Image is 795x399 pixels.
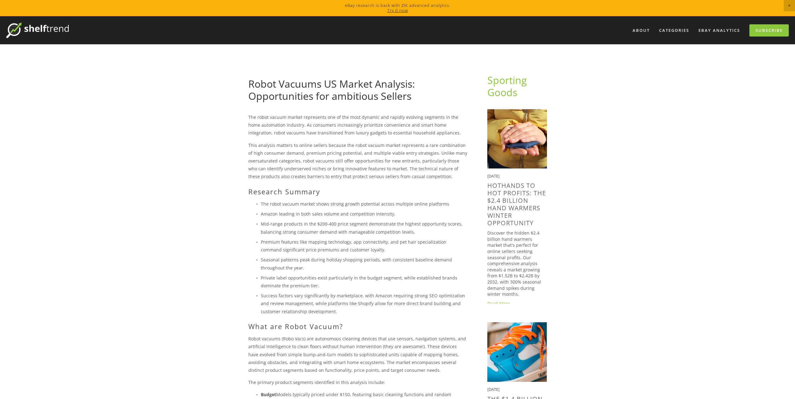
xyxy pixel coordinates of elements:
p: Success factors vary significantly by marketplace, with Amazon requiring strong SEO optimization ... [261,292,467,315]
img: ShelfTrend [6,22,69,38]
div: Categories [655,25,693,36]
p: Private label opportunities exist particularly in the budget segment, while established brands do... [261,274,467,290]
h2: Research Summary [248,187,467,196]
a: Sporting Goods [487,73,529,99]
p: Mid-range products in the $200-400 price segment demonstrate the highest opportunity scores, bala... [261,220,467,236]
p: Amazon leading in both sales volume and competition intensity. [261,210,467,218]
img: The $1.4 Billion Shoelace Goldmine: Why Lock Laces, HICKIES, and Xpand Are Crushing Traditional B... [487,322,547,382]
p: The robot vacuum market shows strong growth potential across multiple online platforms [261,200,467,208]
h2: What are Robot Vacuum? [248,322,467,330]
p: Seasonal patterns peak during holiday shopping periods, with consistent baseline demand throughou... [261,256,467,271]
a: About [629,25,654,36]
p: The robot vacuum market represents one of the most dynamic and rapidly evolving segments in the h... [248,113,467,137]
p: The primary product segments identified in this analysis include: [248,378,467,386]
p: Discover the hidden $2.4 billion hand warmers market that's perfect for online sellers seeking se... [487,230,547,297]
img: HotHands to Hot Profits: The $2.4 Billion Hand Warmers Winter Opportunity [487,109,547,168]
a: Subscribe [749,24,789,36]
p: Robot vacuums (Robo Vacs) are autonomous cleaning devices that use sensors, navigation systems, a... [248,335,467,374]
a: Robot Vacuums US Market Analysis: Opportunities for ambitious Sellers [248,77,415,102]
a: HotHands to Hot Profits: The $2.4 Billion Hand Warmers Winter Opportunity [487,181,546,227]
a: Read More → [487,300,547,307]
time: [DATE] [487,173,499,179]
strong: Budget [261,392,276,397]
time: [DATE] [487,387,499,392]
a: Try it now [387,7,408,13]
a: eBay Analytics [694,25,744,36]
p: Premium features like mapping technology, app connectivity, and pet hair specialization command s... [261,238,467,254]
p: This analysis matters to online sellers because the robot vacuum market represents a rare combina... [248,141,467,181]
